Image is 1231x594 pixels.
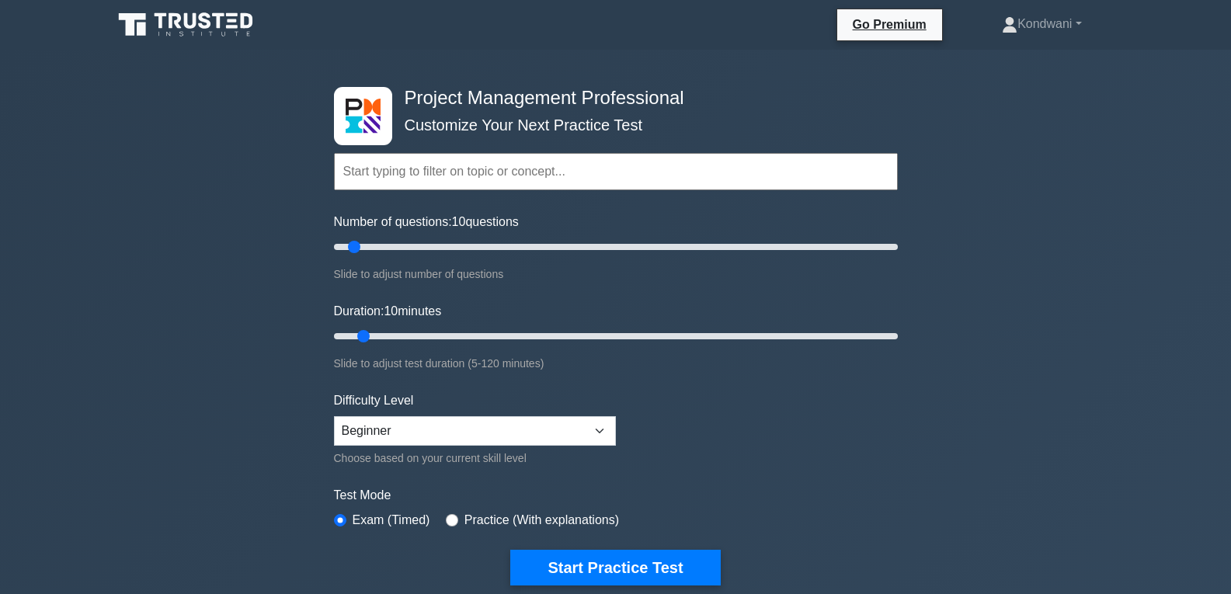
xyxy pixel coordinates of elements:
label: Difficulty Level [334,391,414,410]
label: Duration: minutes [334,302,442,321]
label: Practice (With explanations) [464,511,619,530]
a: Kondwani [965,9,1118,40]
div: Slide to adjust test duration (5-120 minutes) [334,354,898,373]
label: Exam (Timed) [353,511,430,530]
label: Number of questions: questions [334,213,519,231]
div: Choose based on your current skill level [334,449,616,467]
input: Start typing to filter on topic or concept... [334,153,898,190]
label: Test Mode [334,486,898,505]
button: Start Practice Test [510,550,720,585]
div: Slide to adjust number of questions [334,265,898,283]
span: 10 [384,304,398,318]
h4: Project Management Professional [398,87,822,109]
a: Go Premium [843,15,936,34]
span: 10 [452,215,466,228]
